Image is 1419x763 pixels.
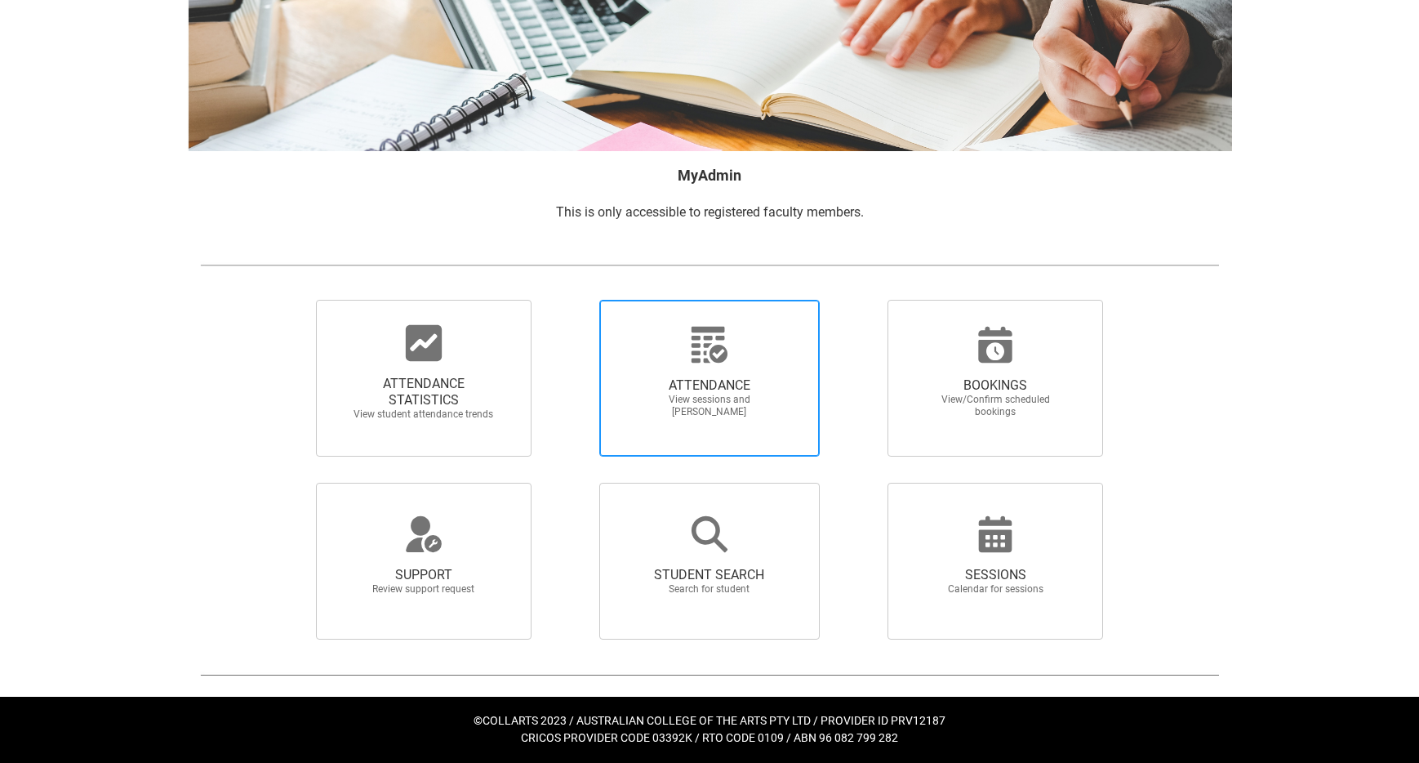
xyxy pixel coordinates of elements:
h2: MyAdmin [200,164,1219,186]
span: Search for student [638,583,781,596]
span: SESSIONS [923,567,1067,583]
span: STUDENT SEARCH [638,567,781,583]
span: Review support request [352,583,496,596]
span: SUPPORT [352,567,496,583]
span: View student attendance trends [352,408,496,421]
span: View sessions and [PERSON_NAME] [638,394,781,418]
span: Calendar for sessions [923,583,1067,596]
span: View/Confirm scheduled bookings [923,394,1067,418]
span: This is only accessible to registered faculty members. [556,204,864,220]
span: BOOKINGS [923,377,1067,394]
span: ATTENDANCE STATISTICS [352,376,496,408]
img: REDU_GREY_LINE [200,257,1219,274]
span: ATTENDANCE [638,377,781,394]
img: REDU_GREY_LINE [200,666,1219,683]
